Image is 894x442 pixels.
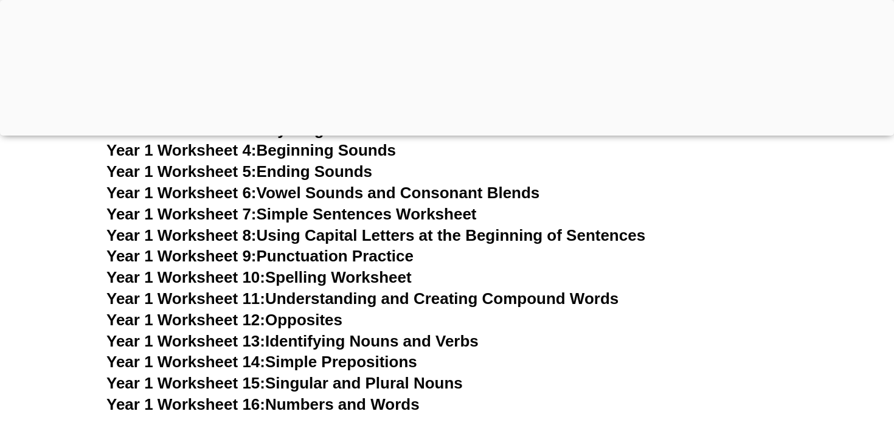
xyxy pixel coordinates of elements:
[685,305,894,442] iframe: Chat Widget
[106,184,539,202] a: Year 1 Worksheet 6:Vowel Sounds and Consonant Blends
[106,353,417,371] a: Year 1 Worksheet 14:Simple Prepositions
[106,332,479,350] a: Year 1 Worksheet 13:Identifying Nouns and Verbs
[106,226,645,244] a: Year 1 Worksheet 8:Using Capital Letters at the Beginning of Sentences
[106,247,414,265] a: Year 1 Worksheet 9:Punctuation Practice
[106,268,265,286] span: Year 1 Worksheet 10:
[106,205,477,223] a: Year 1 Worksheet 7:Simple Sentences Worksheet
[106,268,412,286] a: Year 1 Worksheet 10:Spelling Worksheet
[106,184,257,202] span: Year 1 Worksheet 6:
[106,120,377,139] a: Year 1 Worksheet 3:Rhyming Words
[106,120,257,139] span: Year 1 Worksheet 3:
[106,374,463,392] a: Year 1 Worksheet 15:Singular and Plural Nouns
[106,332,265,350] span: Year 1 Worksheet 13:
[106,141,257,159] span: Year 1 Worksheet 4:
[106,374,265,392] span: Year 1 Worksheet 15:
[106,395,265,413] span: Year 1 Worksheet 16:
[106,289,619,308] a: Year 1 Worksheet 11:Understanding and Creating Compound Words
[106,226,257,244] span: Year 1 Worksheet 8:
[106,311,342,329] a: Year 1 Worksheet 12:Opposites
[106,162,372,181] a: Year 1 Worksheet 5:Ending Sounds
[106,162,257,181] span: Year 1 Worksheet 5:
[106,141,396,159] a: Year 1 Worksheet 4:Beginning Sounds
[106,395,420,413] a: Year 1 Worksheet 16:Numbers and Words
[106,205,257,223] span: Year 1 Worksheet 7:
[106,247,257,265] span: Year 1 Worksheet 9:
[106,353,265,371] span: Year 1 Worksheet 14:
[106,311,265,329] span: Year 1 Worksheet 12:
[106,289,265,308] span: Year 1 Worksheet 11:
